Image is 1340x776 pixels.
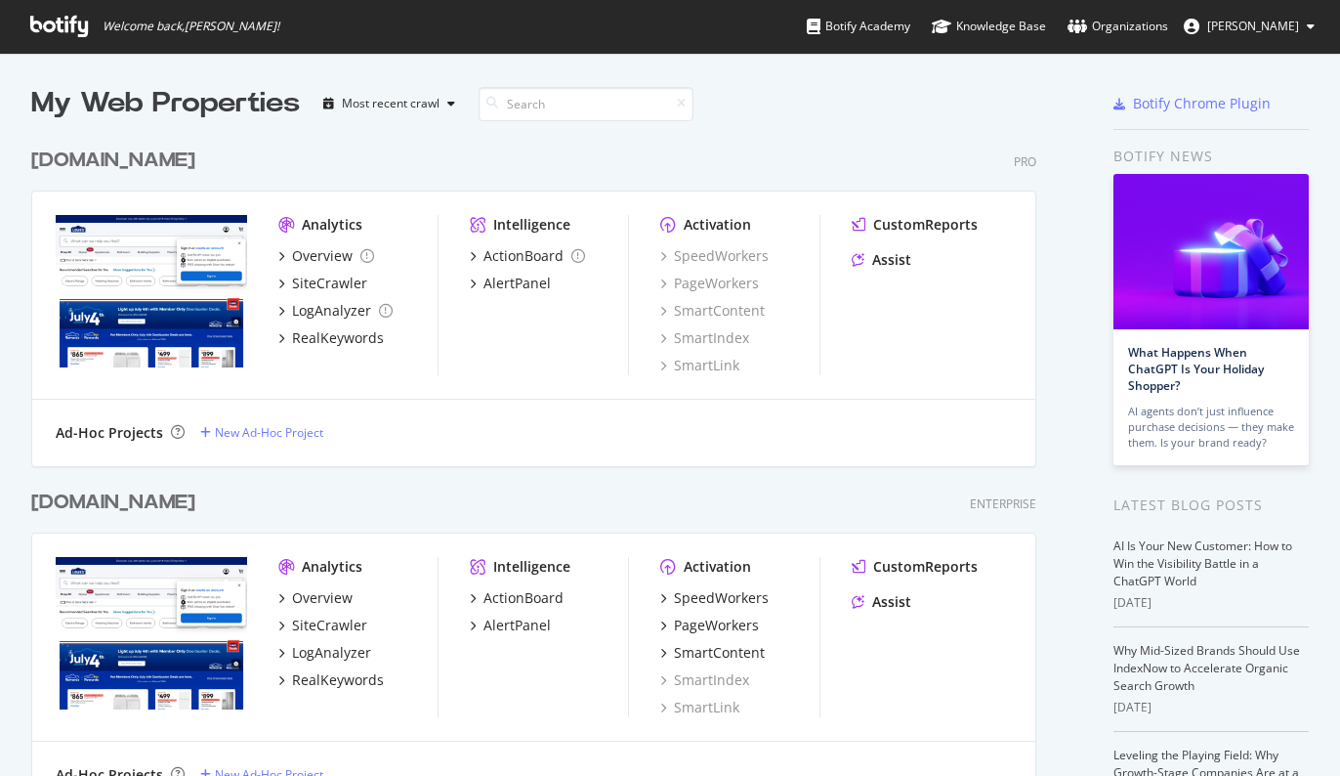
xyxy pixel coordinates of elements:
a: AlertPanel [470,616,551,635]
a: AI Is Your New Customer: How to Win the Visibility Battle in a ChatGPT World [1113,538,1292,589]
div: Intelligence [493,557,570,577]
div: Assist [872,250,911,270]
a: SmartIndex [660,328,749,348]
div: Enterprise [970,496,1036,512]
a: LogAnalyzer [278,643,371,663]
div: CustomReports [873,557,978,577]
a: LogAnalyzer [278,301,393,321]
a: PageWorkers [660,616,759,635]
div: Latest Blog Posts [1113,495,1309,516]
a: Assist [852,592,911,612]
div: RealKeywords [292,328,384,348]
div: [DOMAIN_NAME] [31,489,195,517]
div: LogAnalyzer [292,301,371,321]
img: What Happens When ChatGPT Is Your Holiday Shopper? [1113,174,1309,329]
div: SiteCrawler [292,274,367,293]
div: AlertPanel [483,274,551,293]
div: Botify Academy [807,17,910,36]
span: Randy Dargenio [1207,18,1299,34]
div: ActionBoard [483,588,564,608]
a: SpeedWorkers [660,246,769,266]
div: Knowledge Base [932,17,1046,36]
div: My Web Properties [31,84,300,123]
a: SpeedWorkers [660,588,769,608]
a: Why Mid-Sized Brands Should Use IndexNow to Accelerate Organic Search Growth [1113,642,1300,694]
div: Analytics [302,557,362,577]
a: SmartIndex [660,670,749,690]
div: New Ad-Hoc Project [215,424,323,441]
div: Pro [1014,153,1036,170]
a: New Ad-Hoc Project [200,424,323,441]
a: SmartLink [660,698,739,717]
a: SiteCrawler [278,616,367,635]
div: Organizations [1068,17,1168,36]
a: PageWorkers [660,274,759,293]
div: [DOMAIN_NAME] [31,147,195,175]
div: Overview [292,588,353,608]
div: AlertPanel [483,616,551,635]
div: Assist [872,592,911,612]
span: Welcome back, [PERSON_NAME] ! [103,19,279,34]
div: ActionBoard [483,246,564,266]
div: Analytics [302,215,362,235]
a: Assist [852,250,911,270]
a: ActionBoard [470,246,585,266]
div: AI agents don’t just influence purchase decisions — they make them. Is your brand ready? [1128,404,1294,451]
a: SmartContent [660,301,765,321]
a: SmartLink [660,356,739,375]
div: Botify Chrome Plugin [1133,94,1271,113]
a: ActionBoard [470,588,564,608]
a: [DOMAIN_NAME] [31,489,203,517]
div: SiteCrawler [292,616,367,635]
a: [DOMAIN_NAME] [31,147,203,175]
a: CustomReports [852,557,978,577]
div: Most recent crawl [342,98,440,109]
div: PageWorkers [674,616,759,635]
a: AlertPanel [470,274,551,293]
div: SpeedWorkers [674,588,769,608]
a: SiteCrawler [278,274,367,293]
div: Activation [684,557,751,577]
div: Botify news [1113,146,1309,167]
button: [PERSON_NAME] [1168,11,1330,42]
a: CustomReports [852,215,978,235]
div: Ad-Hoc Projects [56,423,163,443]
div: Overview [292,246,353,266]
div: RealKeywords [292,670,384,690]
div: CustomReports [873,215,978,235]
button: Most recent crawl [315,88,463,119]
div: [DATE] [1113,699,1309,716]
a: Overview [278,588,353,608]
div: Activation [684,215,751,235]
a: What Happens When ChatGPT Is Your Holiday Shopper? [1128,344,1264,394]
div: Intelligence [493,215,570,235]
div: SmartContent [674,643,765,663]
div: LogAnalyzer [292,643,371,663]
div: [DATE] [1113,594,1309,612]
a: Overview [278,246,374,266]
a: Botify Chrome Plugin [1113,94,1271,113]
a: SmartContent [660,643,765,663]
img: www.lowessecondary.com [56,215,247,368]
img: www.lowes.com [56,557,247,711]
a: RealKeywords [278,328,384,348]
a: RealKeywords [278,670,384,690]
input: Search [479,87,693,121]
